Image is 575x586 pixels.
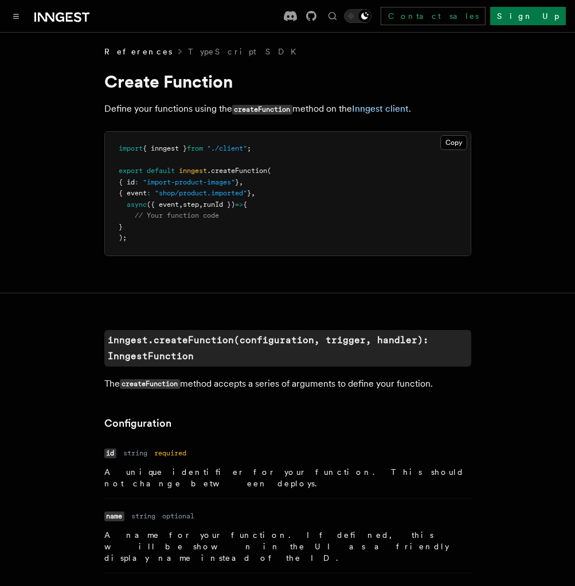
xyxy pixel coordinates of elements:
[203,200,235,209] span: runId })
[243,200,247,209] span: {
[104,46,172,57] span: References
[143,178,235,186] span: "import-product-images"
[147,189,151,197] span: :
[247,189,251,197] span: }
[104,415,171,431] a: Configuration
[120,379,180,389] code: createFunction
[326,9,339,23] button: Find something...
[440,135,467,150] button: Copy
[179,167,207,175] span: inngest
[251,189,255,197] span: ,
[143,144,187,152] span: { inngest }
[199,200,203,209] span: ,
[235,178,239,186] span: }
[235,200,243,209] span: =>
[247,144,251,152] span: ;
[154,449,186,458] dd: required
[135,211,219,219] span: // Your function code
[127,200,147,209] span: async
[162,512,194,521] dd: optional
[187,144,203,152] span: from
[267,167,271,175] span: (
[207,167,267,175] span: .createFunction
[135,178,139,186] span: :
[232,105,292,115] code: createFunction
[123,449,147,458] dd: string
[119,178,135,186] span: { id
[183,200,199,209] span: step
[131,512,155,521] dd: string
[179,200,183,209] span: ,
[188,46,303,57] a: TypeScript SDK
[119,144,143,152] span: import
[490,7,566,25] a: Sign Up
[119,234,127,242] span: );
[104,101,471,117] p: Define your functions using the method on the .
[104,330,471,367] a: inngest.createFunction(configuration, trigger, handler): InngestFunction
[119,189,147,197] span: { event
[155,189,247,197] span: "shop/product.imported"
[239,178,243,186] span: ,
[207,144,247,152] span: "./client"
[104,512,124,521] code: name
[381,7,486,25] a: Contact sales
[119,223,123,231] span: }
[147,200,179,209] span: ({ event
[119,167,143,175] span: export
[9,9,23,23] button: Toggle navigation
[344,9,371,23] button: Toggle dark mode
[104,466,471,489] p: A unique identifier for your function. This should not change between deploys.
[147,167,175,175] span: default
[104,376,471,392] p: The method accepts a series of arguments to define your function.
[104,529,471,564] p: A name for your function. If defined, this will be shown in the UI as a friendly display name ins...
[104,449,116,458] code: id
[104,71,471,92] h1: Create Function
[352,103,409,114] a: Inngest client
